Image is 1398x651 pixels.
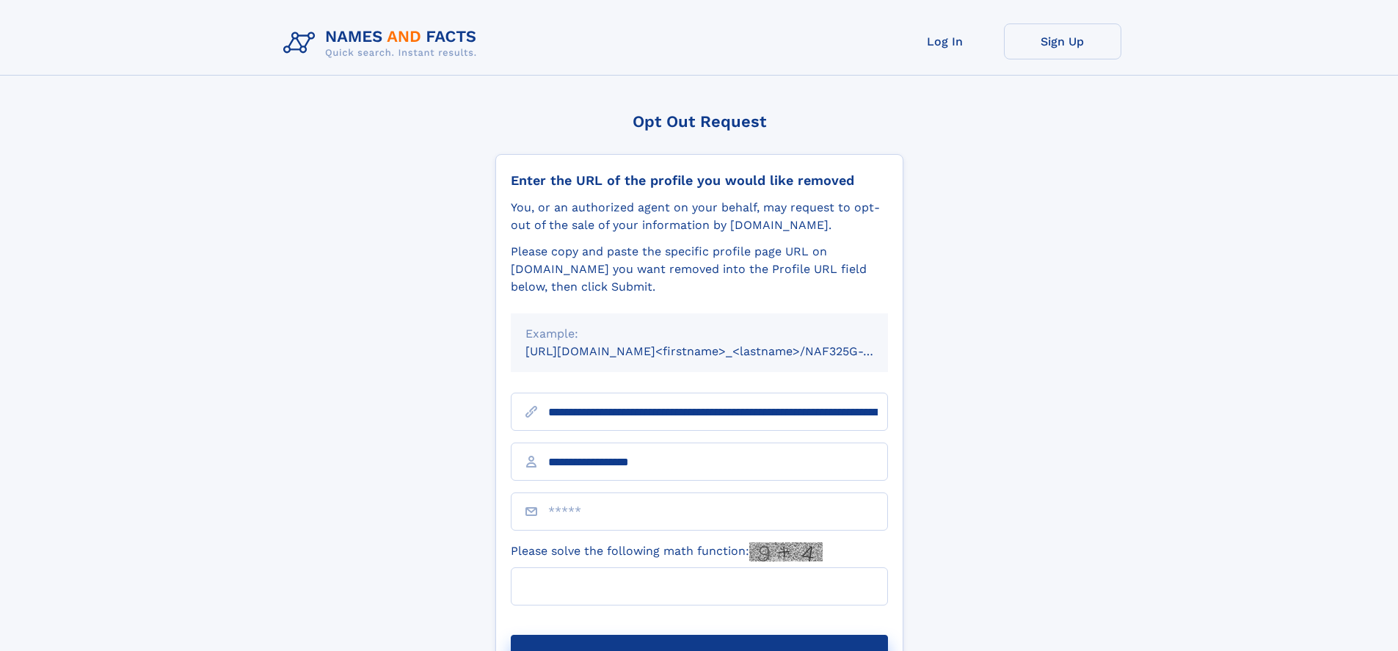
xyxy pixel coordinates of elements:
[495,112,903,131] div: Opt Out Request
[525,325,873,343] div: Example:
[277,23,489,63] img: Logo Names and Facts
[511,243,888,296] div: Please copy and paste the specific profile page URL on [DOMAIN_NAME] you want removed into the Pr...
[511,199,888,234] div: You, or an authorized agent on your behalf, may request to opt-out of the sale of your informatio...
[511,542,823,561] label: Please solve the following math function:
[887,23,1004,59] a: Log In
[511,172,888,189] div: Enter the URL of the profile you would like removed
[1004,23,1121,59] a: Sign Up
[525,344,916,358] small: [URL][DOMAIN_NAME]<firstname>_<lastname>/NAF325G-xxxxxxxx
